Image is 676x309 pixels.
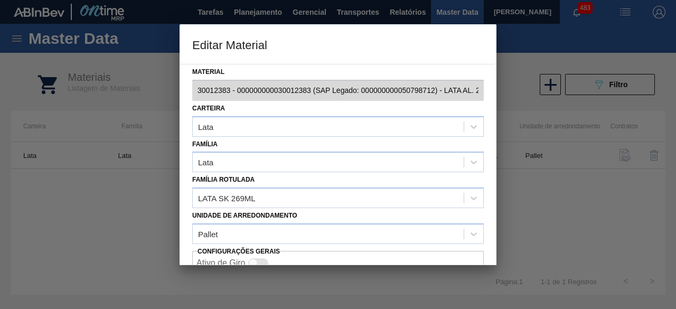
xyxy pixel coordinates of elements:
label: Ativo de Giro [196,258,245,267]
div: Lata [198,122,213,131]
label: Carteira [192,105,225,112]
div: Pallet [198,229,218,238]
label: Família [192,141,218,148]
div: Lata [198,158,213,167]
label: Configurações Gerais [198,248,280,255]
h3: Editar Material [180,24,496,64]
label: Unidade de arredondamento [192,212,297,219]
label: Material [192,64,484,80]
label: Família Rotulada [192,176,255,183]
div: LATA SK 269ML [198,194,256,203]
